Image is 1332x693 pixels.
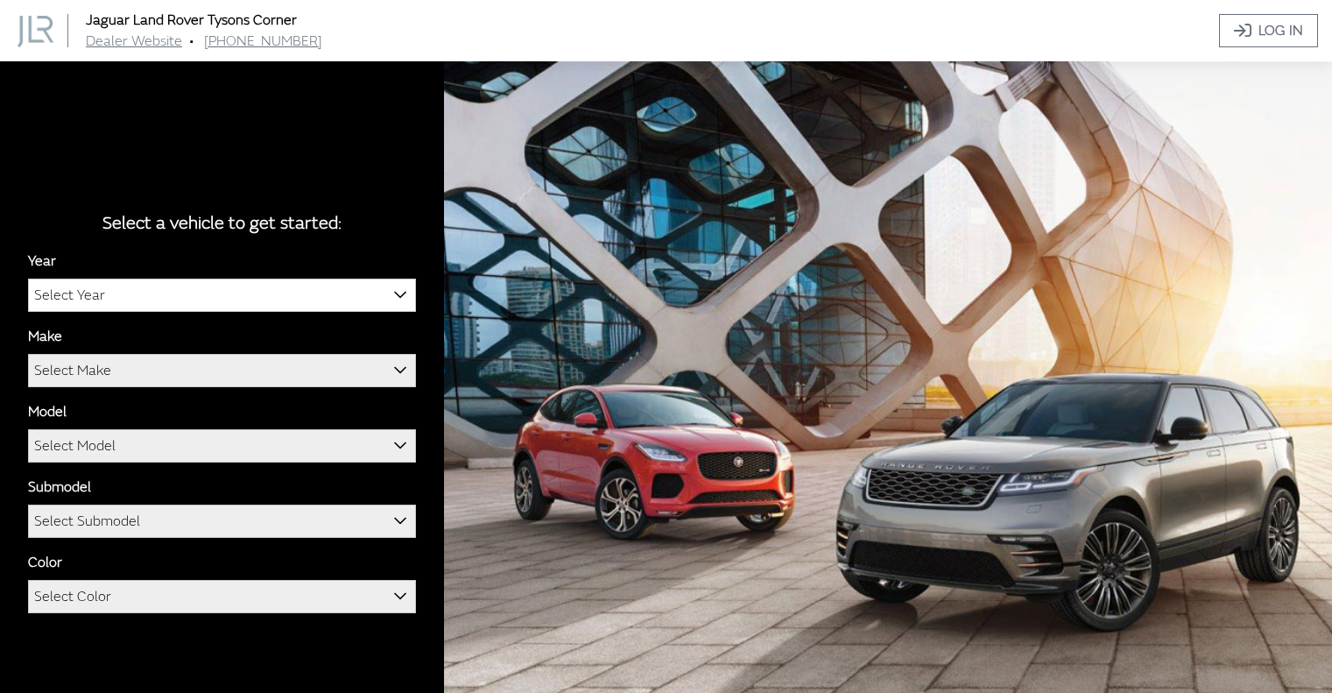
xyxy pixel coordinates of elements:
[18,16,53,47] img: Dashboard
[34,430,116,462] span: Select Model
[1219,14,1318,47] a: Log In
[86,32,182,50] a: Dealer Website
[29,430,415,462] span: Select Model
[28,354,416,387] span: Select Make
[28,210,416,237] div: Select a vehicle to get started:
[189,32,194,50] span: •
[28,580,416,613] span: Select Color
[34,355,111,386] span: Select Make
[28,279,416,312] span: Select Year
[29,506,415,537] span: Select Submodel
[34,506,140,537] span: Select Submodel
[34,279,105,311] span: Select Year
[28,552,62,573] label: Color
[28,429,416,463] span: Select Model
[29,581,415,612] span: Select Color
[18,14,82,46] a: Jaguar Land Rover Tysons Corner logo
[29,355,415,386] span: Select Make
[28,251,56,272] label: Year
[28,401,67,422] label: Model
[86,11,297,29] a: Jaguar Land Rover Tysons Corner
[28,505,416,538] span: Select Submodel
[29,279,415,311] span: Select Year
[34,581,111,612] span: Select Color
[28,326,62,347] label: Make
[204,32,322,50] a: [PHONE_NUMBER]
[28,477,91,498] label: Submodel
[1258,20,1303,41] span: Log In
